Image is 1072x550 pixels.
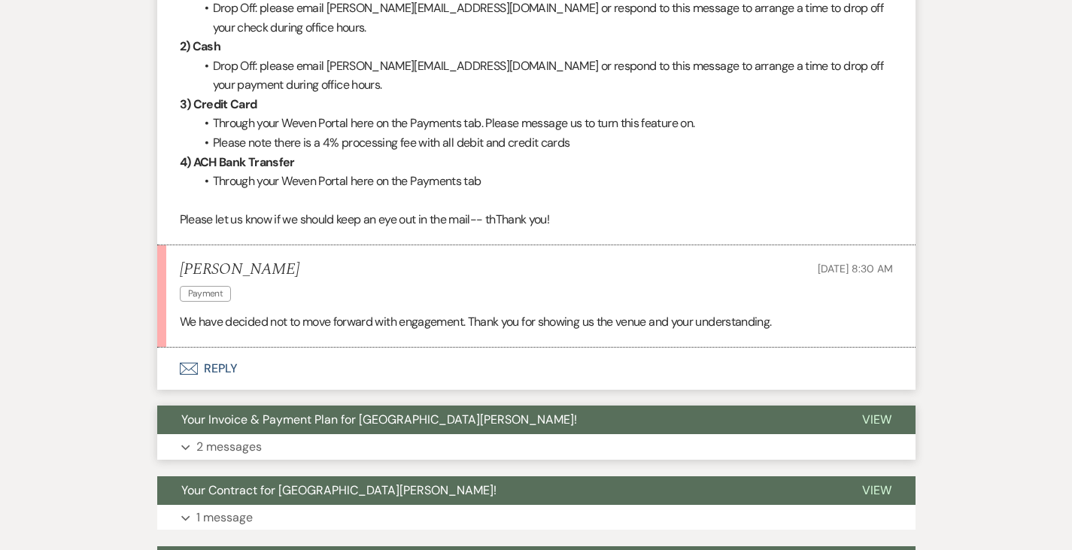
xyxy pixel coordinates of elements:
[180,286,232,302] span: Payment
[195,114,893,133] li: Through your Weven Portal here on the Payments tab. Please message us to turn this feature on.
[196,437,262,457] p: 2 messages
[157,406,838,434] button: Your Invoice & Payment Plan for [GEOGRAPHIC_DATA][PERSON_NAME]!
[180,210,893,229] p: Please let us know if we should keep an eye out in the mail-- thThank you!
[195,56,893,95] li: Drop Off: please email [PERSON_NAME][EMAIL_ADDRESS][DOMAIN_NAME] or respond to this message to ar...
[157,434,916,460] button: 2 messages
[180,260,299,279] h5: [PERSON_NAME]
[180,96,257,112] strong: 3) Credit Card
[862,482,891,498] span: View
[195,172,893,191] li: Through your Weven Portal here on the Payments tab
[195,133,893,153] li: Please note there is a 4% processing fee with all debit and credit cards
[838,476,916,505] button: View
[181,412,577,427] span: Your Invoice & Payment Plan for [GEOGRAPHIC_DATA][PERSON_NAME]!
[157,505,916,530] button: 1 message
[181,482,497,498] span: Your Contract for [GEOGRAPHIC_DATA][PERSON_NAME]!
[180,312,893,332] p: We have decided not to move forward with engagement. Thank you for showing us the venue and your ...
[180,154,295,170] strong: 4) ACH Bank Transfer
[838,406,916,434] button: View
[862,412,891,427] span: View
[196,508,253,527] p: 1 message
[157,348,916,390] button: Reply
[157,476,838,505] button: Your Contract for [GEOGRAPHIC_DATA][PERSON_NAME]!
[180,38,221,54] strong: 2) Cash
[818,262,892,275] span: [DATE] 8:30 AM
